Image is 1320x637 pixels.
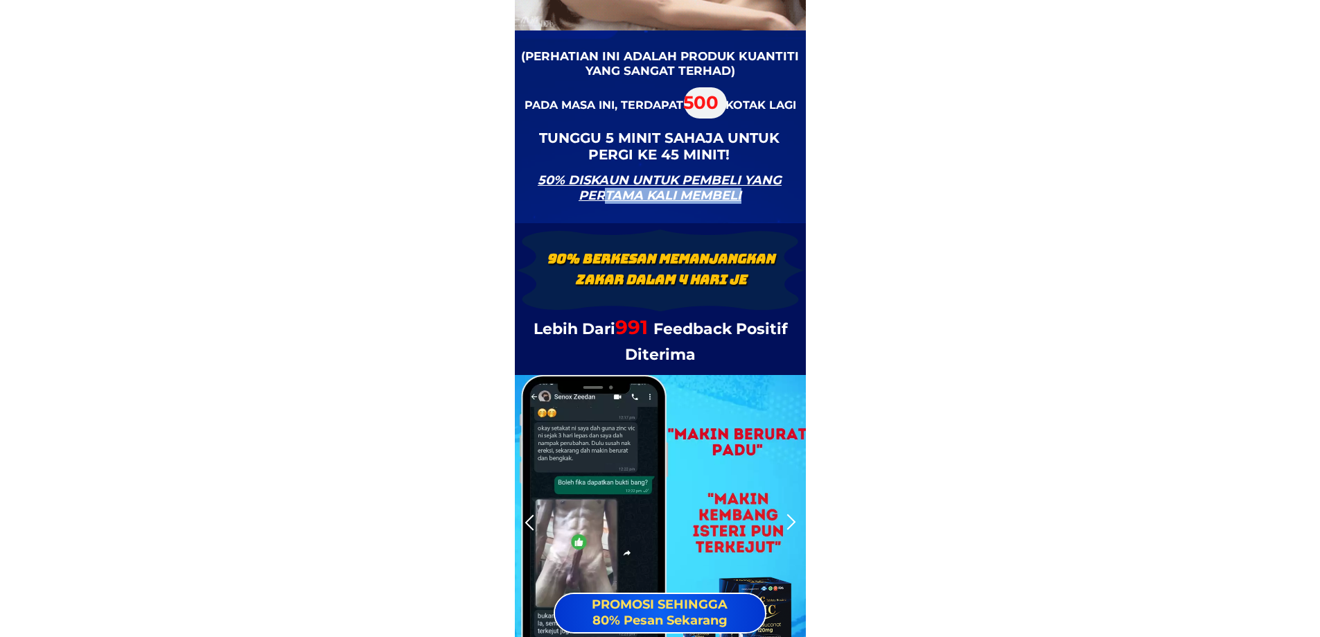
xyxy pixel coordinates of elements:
h3: (perhatian ini adalah produk kuantiti yang sangat terhad) [515,49,806,78]
span: 500 [683,91,719,114]
span: PROMOSI SEHINGGA 80% Pesan Sekarang [592,597,728,628]
h3: Lebih Dari Feedback Positif Diterima [520,312,800,392]
h3: TUNGGU 5 MINIT SAHAJA UNTUK PERGI KE 45 MINIT! [515,130,804,163]
span: kotak lagi [725,98,796,112]
h3: Pada masa ini, terdapat [515,92,807,114]
h3: 50% DISKAUN UNTUK PEMBELI YANG PERTAMA KALI MEMBELI [515,173,804,203]
span: 991 [615,315,648,339]
h2: 90% Berkesan Memanjangkan Zakar dalam 4 HARI JE [527,249,795,312]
